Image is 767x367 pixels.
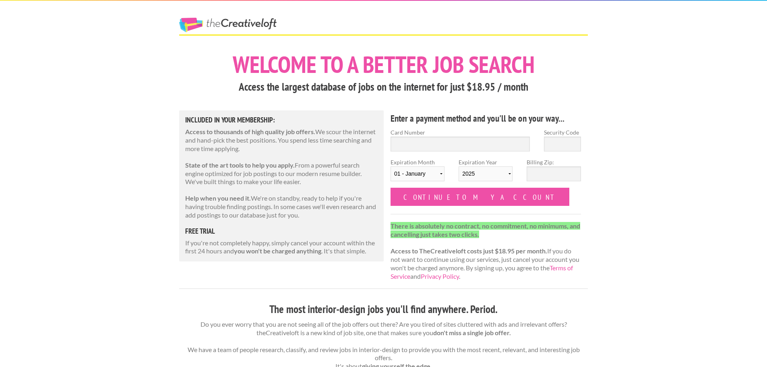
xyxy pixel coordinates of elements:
strong: Access to TheCreativeloft costs just $18.95 per month. [391,247,547,255]
a: Terms of Service [391,264,573,280]
select: Expiration Year [459,166,513,181]
h4: Enter a payment method and you'll be on your way... [391,112,581,125]
h3: The most interior-design jobs you'll find anywhere. Period. [179,302,588,317]
label: Security Code [544,128,581,137]
label: Card Number [391,128,530,137]
h3: Access the largest database of jobs on the internet for just $18.95 / month [179,79,588,95]
a: The Creative Loft [179,18,277,32]
strong: Access to thousands of high quality job offers. [185,128,315,135]
label: Expiration Month [391,158,444,188]
p: We scour the internet and hand-pick the best positions. You spend less time searching and more ti... [185,128,378,153]
a: Privacy Policy [421,272,459,280]
p: From a powerful search engine optimized for job postings to our modern resume builder. We've buil... [185,161,378,186]
p: If you do not want to continue using our services, just cancel your account you won't be charged ... [391,222,581,281]
h5: Included in Your Membership: [185,116,378,124]
input: Continue to my account [391,188,569,206]
label: Billing Zip: [527,158,581,166]
strong: There is absolutely no contract, no commitment, no minimums, and cancelling just takes two clicks. [391,222,580,238]
strong: don't miss a single job offer. [433,329,511,336]
h1: Welcome to a better job search [179,53,588,76]
strong: State of the art tools to help you apply. [185,161,295,169]
label: Expiration Year [459,158,513,188]
strong: you won't be charged anything [234,247,321,255]
p: We're on standby, ready to help if you're having trouble finding postings. In some cases we'll ev... [185,194,378,219]
strong: Help when you need it. [185,194,251,202]
p: If you're not completely happy, simply cancel your account within the first 24 hours and . It's t... [185,239,378,256]
h5: free trial [185,228,378,235]
select: Expiration Month [391,166,444,181]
